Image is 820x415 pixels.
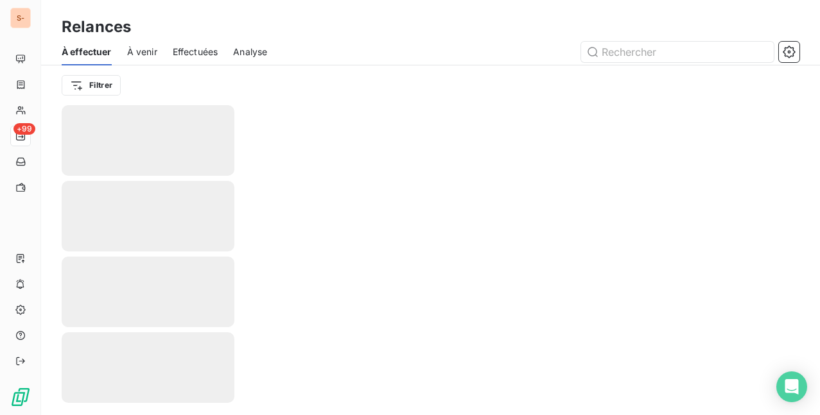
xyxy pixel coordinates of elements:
span: +99 [13,123,35,135]
span: À effectuer [62,46,112,58]
img: Logo LeanPay [10,387,31,407]
div: Open Intercom Messenger [776,371,807,402]
button: Filtrer [62,75,121,96]
h3: Relances [62,15,131,38]
span: Analyse [233,46,267,58]
input: Rechercher [581,42,774,62]
span: Effectuées [173,46,218,58]
span: À venir [127,46,157,58]
div: S- [10,8,31,28]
